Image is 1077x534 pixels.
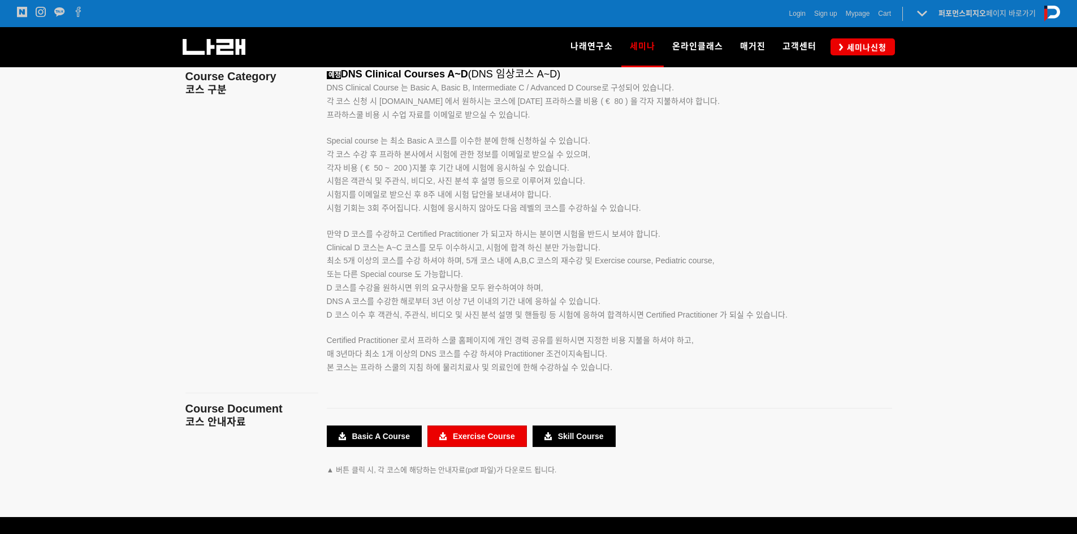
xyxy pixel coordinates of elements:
a: 나래연구소 [562,27,621,67]
a: 세미나신청 [831,38,895,55]
span: 매 3년마다 최소 1개 이상의 DNS 코스를 수강 하셔야 Practitioner 조건이 [327,349,569,358]
span: 매거진 [740,41,765,51]
span: DNS Clinical Course 는 Basic A, Basic B, Intermediate C / Advanced D Course로 구성되어 있습니다. [327,83,674,92]
span: 또는 다른 Special course 도 가능합니다. [327,270,463,279]
a: Basic A Course [327,426,422,447]
span: 고객센터 [782,41,816,51]
span: ▲ 버튼 클릭 시, 각 코스에 해당하는 안내자료(pdf 파일)가 다운로드 됩니다. [327,466,557,474]
a: Login [789,8,806,19]
a: 퍼포먼스피지오페이지 바로가기 [938,9,1036,18]
a: 매거진 [732,27,774,67]
span: 본 코스는 프라하 스쿨의 지침 하에 물리치료사 및 의료인에 한해 수강하실 수 있습니다. [327,363,613,372]
span: 온라인클래스 [672,41,723,51]
span: 시험은 객관식 및 주관식, 비디오, 사진 분석 후 설명 등으로 이루어져 있습니다. [327,176,585,185]
span: 세미나 [630,37,655,55]
span: 지속됩니다. [568,349,607,358]
span: DNS A 코스를 수강한 해로부터 3년 이상 7년 이내의 기간 내에 응하실 수 있습니다. [327,297,600,306]
span: 코스 구분 [185,84,227,95]
a: 고객센터 [774,27,825,67]
span: 각 코스 신청 시 [DOMAIN_NAME] 에서 원하시는 코스에 [DATE] 프라하스쿨 비용 ( € 80 ) 을 각자 지불하셔야 합니다. [327,97,720,106]
span: 세미나신청 [844,42,886,53]
span: 시험 기회는 3회 주어집니다. 시험에 응시하지 않아도 다음 레벨의 코스를 수강하실 수 있습니다. [327,203,641,212]
span: 시험지를 이메일로 받으신 후 8주 내에 시험 답안을 보내셔야 합니다. [327,190,552,199]
a: 온라인클래스 [664,27,732,67]
span: 프라하스쿨 비용 시 수업 자료를 이메일로 받으실 수 있습니다. [327,110,530,119]
strong: 예정 [328,71,341,79]
span: 각 코스 수강 후 프라하 본사에서 시험에 관한 정보를 이메일로 받으실 수 있으며, [327,150,591,159]
span: Course Category [185,70,276,83]
span: Certified Practitioner 로서 프라하 스쿨 홈페이지에 개인 경력 공유를 원하시면 지정한 비용 지불을 하셔야 하고, [327,336,694,345]
span: (DNS 임상코스 A~D) [468,68,561,80]
span: DNS Clinical Courses A~D [341,68,468,80]
a: Skill Course [533,426,616,447]
span: 최소 5개 이상의 코스를 수강 하셔야 하며, 5개 코스 내에 A,B,C 코스의 재수강 및 Exercise course, Pediatric course, [327,256,715,265]
span: D 코스 이수 후 객관식, 주관식, 비디오 및 사진 분석 설명 및 핸들링 등 시험에 응하여 합격하시면 Certified Practitioner 가 되실 수 있습니다. [327,310,788,319]
a: Cart [878,8,891,19]
span: Course Document [185,402,283,415]
a: Exercise Course [427,426,527,447]
span: 나래연구소 [570,41,613,51]
span: D 코스를 수강을 원하시면 위의 요구사항을 모두 완수하여야 하며, [327,283,543,292]
span: 만약 D 코스를 수강하고 Certified Practitioner 가 되고자 하시는 분이면 시험을 반드시 보셔야 합니다. [327,229,661,238]
a: Sign up [814,8,837,19]
a: Mypage [846,8,870,19]
strong: 퍼포먼스피지오 [938,9,986,18]
span: Special course 는 최소 Basic A 코스를 이수한 분에 한해 신청하실 수 있습니다. [327,136,591,145]
a: 세미나 [621,27,664,67]
span: 코스 안내자료 [185,416,246,428]
span: 각자 비용 ( € 50 ~ 200 )지불 후 기간 내에 시험에 응시하실 수 있습니다. [327,163,569,172]
span: Clinical D 코스는 A~C 코스를 모두 이수하시고, 시험에 합격 하신 분만 가능합니다. [327,243,600,252]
